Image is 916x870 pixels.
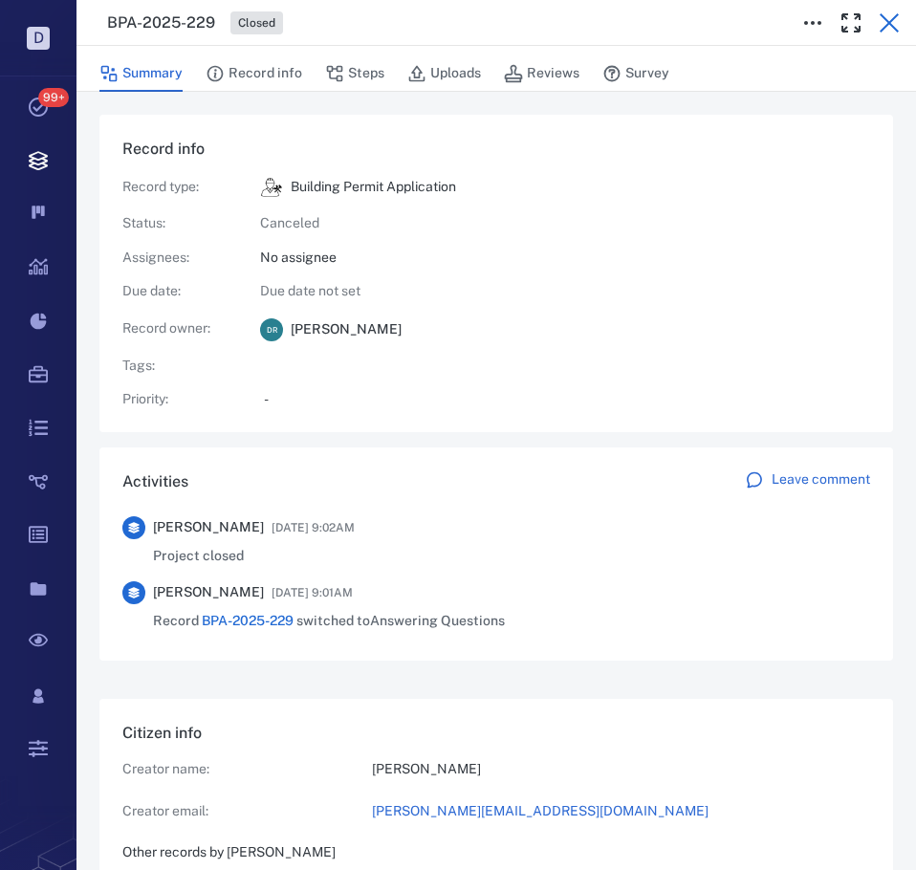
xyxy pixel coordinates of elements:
button: Close [870,4,908,42]
div: D R [260,318,283,341]
p: Building Permit Application [291,178,456,197]
button: Toggle to Edit Boxes [794,4,832,42]
button: Reviews [504,55,579,92]
button: Summary [99,55,183,92]
a: BPA-2025-229 [202,613,294,628]
a: Leave comment [745,470,870,493]
div: Building Permit Application [260,176,283,199]
p: Creator name: [122,760,372,779]
p: Due date : [122,282,237,301]
span: Record switched to [153,612,505,631]
p: Tags : [122,357,237,376]
span: Project closed [153,547,244,566]
p: Canceled [260,214,870,233]
h6: Activities [122,470,188,493]
h6: Record info [122,138,870,161]
p: D [27,27,50,50]
span: [DATE] 9:01AM [272,581,353,604]
span: Help [43,13,82,31]
p: Due date not set [260,282,870,301]
p: [PERSON_NAME] [372,760,870,779]
p: Other records by [PERSON_NAME] [122,843,870,862]
button: Record info [206,55,302,92]
button: Uploads [407,55,481,92]
p: Leave comment [772,470,870,489]
h6: Citizen info [122,722,870,745]
p: Priority : [122,390,237,409]
button: Steps [325,55,384,92]
p: Creator email: [122,802,372,821]
span: [DATE] 9:02AM [272,516,355,539]
button: Toggle Fullscreen [832,4,870,42]
span: 99+ [38,88,69,107]
span: Answering Questions [370,613,505,628]
button: Survey [602,55,669,92]
a: [PERSON_NAME][EMAIL_ADDRESS][DOMAIN_NAME] [372,802,870,821]
p: Record owner : [122,319,237,338]
span: [PERSON_NAME] [153,518,264,537]
div: Record infoRecord type:icon Building Permit ApplicationBuilding Permit ApplicationStatus:Canceled... [99,115,893,447]
p: No assignee [260,249,870,268]
p: Status : [122,214,237,233]
p: Record type : [122,178,237,197]
p: - [264,390,870,409]
p: Assignees : [122,249,237,268]
h3: BPA-2025-229 [107,11,215,34]
span: [PERSON_NAME] [291,320,402,339]
div: ActivitiesLeave comment[PERSON_NAME][DATE] 9:02AMProject closed[PERSON_NAME][DATE] 9:01AMRecord B... [99,447,893,676]
img: icon Building Permit Application [260,176,283,199]
span: Closed [234,15,279,32]
span: [PERSON_NAME] [153,583,264,602]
